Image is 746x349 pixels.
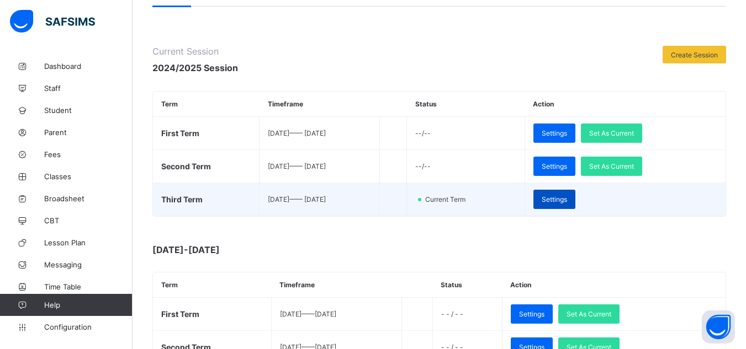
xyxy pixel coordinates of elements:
img: safsims [10,10,95,33]
span: 2024/2025 Session [152,62,238,73]
span: Broadsheet [44,194,133,203]
span: CBT [44,216,133,225]
th: Status [432,272,502,298]
td: --/-- [407,117,525,150]
span: Student [44,106,133,115]
span: Set As Current [589,162,634,170]
span: Staff [44,84,133,93]
th: Term [153,92,260,117]
span: Time Table [44,282,133,291]
span: Classes [44,172,133,181]
span: [DATE]-[DATE] [152,244,373,255]
span: Lesson Plan [44,238,133,247]
span: First Term [161,309,199,319]
td: --/-- [407,150,525,183]
span: Settings [542,129,567,137]
span: Settings [519,310,544,318]
span: Second Term [161,162,211,171]
button: Open asap [702,310,735,343]
span: Configuration [44,323,132,331]
span: First Term [161,128,199,138]
span: Help [44,300,132,309]
span: Set As Current [589,129,634,137]
span: Third Term [161,195,203,204]
th: Status [407,92,525,117]
span: Fees [44,150,133,159]
th: Term [153,272,271,298]
span: [DATE] —— [DATE] [268,129,326,137]
span: Create Session [671,51,718,59]
th: Action [502,272,726,298]
span: Settings [542,195,567,203]
span: - - / - - [441,310,463,318]
th: Action [525,92,726,117]
th: Timeframe [271,272,402,298]
span: Set As Current [567,310,611,318]
span: Dashboard [44,62,133,71]
span: Messaging [44,260,133,269]
span: Current Term [424,195,472,203]
span: [DATE] —— [DATE] [268,162,326,170]
span: Parent [44,128,133,137]
th: Timeframe [260,92,379,117]
span: Settings [542,162,567,170]
span: [DATE] —— [DATE] [280,310,336,318]
span: [DATE] —— [DATE] [268,195,326,203]
span: Current Session [152,46,238,57]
